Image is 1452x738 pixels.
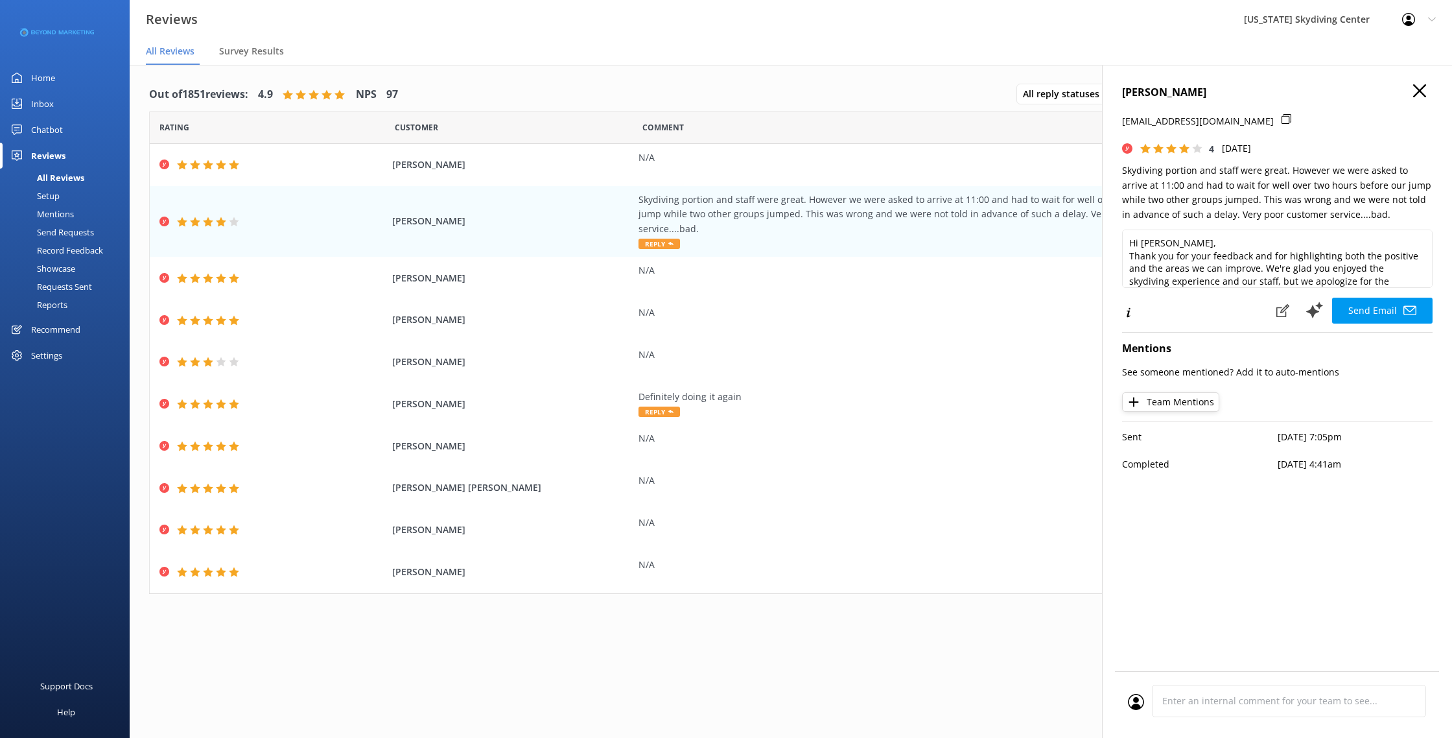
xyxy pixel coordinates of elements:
span: All Reviews [146,45,194,58]
div: Record Feedback [8,241,103,259]
div: Mentions [8,205,74,223]
a: Showcase [8,259,130,278]
button: Close [1413,84,1426,99]
div: N/A [638,150,1228,165]
span: All reply statuses [1023,87,1107,101]
div: Setup [8,187,60,205]
h4: Out of 1851 reviews: [149,86,248,103]
div: Support Docs [40,673,93,699]
button: Team Mentions [1122,392,1219,412]
h3: Reviews [146,9,198,30]
div: Chatbot [31,117,63,143]
div: Recommend [31,316,80,342]
span: Reply [638,239,680,249]
p: Sent [1122,430,1278,444]
h4: NPS [356,86,377,103]
div: N/A [638,348,1228,362]
div: N/A [638,263,1228,278]
span: [PERSON_NAME] [PERSON_NAME] [392,481,631,495]
a: Mentions [8,205,130,223]
div: Reviews [31,143,65,169]
a: Setup [8,187,130,205]
div: Send Requests [8,223,94,241]
div: Reports [8,296,67,314]
span: [PERSON_NAME] [392,397,631,411]
a: Reports [8,296,130,314]
a: Record Feedback [8,241,130,259]
div: All Reviews [8,169,84,187]
div: N/A [638,473,1228,488]
span: Date [159,121,189,134]
div: Home [31,65,55,91]
span: [PERSON_NAME] [392,565,631,579]
a: Requests Sent [8,278,130,296]
a: All Reviews [8,169,130,187]
p: [DATE] 7:05pm [1278,430,1433,444]
img: user_profile.svg [1128,694,1144,710]
h4: 97 [386,86,398,103]
p: [DATE] 4:41am [1278,457,1433,471]
div: Requests Sent [8,278,92,296]
div: N/A [638,558,1228,572]
span: [PERSON_NAME] [392,158,631,172]
span: [PERSON_NAME] [392,214,631,228]
img: 3-1676954853.png [19,22,94,43]
div: Skydiving portion and staff were great. However we were asked to arrive at 11:00 and had to wait ... [638,193,1228,236]
span: Reply [638,407,680,417]
p: Completed [1122,457,1278,471]
p: [DATE] [1222,141,1251,156]
p: Skydiving portion and staff were great. However we were asked to arrive at 11:00 and had to wait ... [1122,163,1433,222]
h4: Mentions [1122,340,1433,357]
div: Help [57,699,75,725]
div: N/A [638,431,1228,446]
p: See someone mentioned? Add it to auto-mentions [1122,365,1433,379]
div: Definitely doing it again [638,390,1228,404]
textarea: Hi [PERSON_NAME], Thank you for your feedback and for highlighting both the positive and the area... [1122,230,1433,288]
span: [PERSON_NAME] [392,523,631,537]
div: Settings [31,342,62,368]
span: 4 [1209,143,1214,155]
span: [PERSON_NAME] [392,355,631,369]
div: Inbox [31,91,54,117]
p: [EMAIL_ADDRESS][DOMAIN_NAME] [1122,114,1274,128]
span: [PERSON_NAME] [392,313,631,327]
a: Send Requests [8,223,130,241]
div: N/A [638,305,1228,320]
h4: 4.9 [258,86,273,103]
span: Question [642,121,684,134]
span: Survey Results [219,45,284,58]
span: [PERSON_NAME] [392,271,631,285]
div: N/A [638,516,1228,530]
span: Date [395,121,438,134]
h4: [PERSON_NAME] [1122,84,1433,101]
span: [PERSON_NAME] [392,439,631,453]
div: Showcase [8,259,75,278]
button: Send Email [1332,298,1433,324]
